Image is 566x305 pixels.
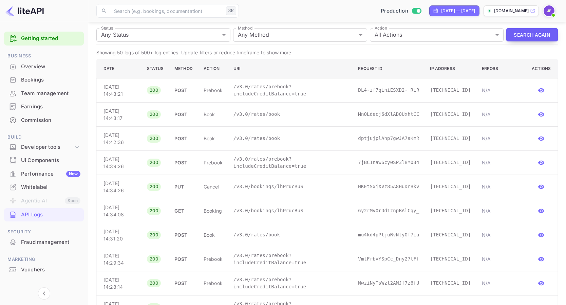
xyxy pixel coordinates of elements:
p: book [204,135,223,142]
p: /v3.0/rates/prebook?includeCreditBalance=true [233,156,347,170]
a: Overview [4,60,84,73]
p: [DATE] 14:39:26 [103,156,136,170]
a: Commission [4,114,84,126]
img: LiteAPI logo [5,5,44,16]
th: Date [97,59,142,78]
a: Getting started [21,35,80,42]
p: N/A [482,183,521,190]
div: [DATE] — [DATE] [441,8,475,14]
div: Earnings [4,100,84,113]
th: Method [169,59,198,78]
p: [DATE] 14:28:14 [103,276,136,290]
th: Action [198,59,228,78]
p: N/A [482,111,521,118]
p: [TECHNICAL_ID] [430,135,471,142]
div: Getting started [4,32,84,46]
p: [TECHNICAL_ID] [430,159,471,166]
span: Business [4,52,84,60]
p: /v3.0/bookings/lhPrucRuS [233,207,347,214]
p: [DOMAIN_NAME] [494,8,529,14]
th: URI [228,59,353,78]
p: dptjujplAhp7gwJA7sKmR [358,135,419,142]
th: Actions [526,59,558,78]
p: MnOLdecj6dXlADQUxhtCC [358,111,419,118]
p: mu4kd4pPtjuRvNtyOf7ia [358,231,419,238]
th: Status [141,59,169,78]
span: 200 [147,159,161,166]
button: Collapse navigation [38,287,50,300]
div: ⌘K [226,6,236,15]
span: 200 [147,111,161,118]
p: /v3.0/rates/prebook?includeCreditBalance=true [233,83,347,97]
th: Request ID [353,59,424,78]
span: 200 [147,208,161,214]
p: GET [174,207,193,214]
p: VmtFrbvYSpCc_Dny27tFf [358,255,419,263]
p: N/A [482,87,521,94]
p: [DATE] 14:43:21 [103,83,136,97]
div: Team management [21,90,80,97]
p: NwziNyTsWzt2AMJf7z6fU [358,280,419,287]
div: UI Components [4,154,84,167]
p: 7jBC1naw6cy0SP3lBM034 [358,159,419,166]
p: booking [204,207,223,214]
div: Developer tools [4,141,84,153]
p: POST [174,280,193,287]
p: [TECHNICAL_ID] [430,207,471,214]
div: API Logs [21,211,80,219]
div: New [66,171,80,177]
a: Bookings [4,73,84,86]
p: POST [174,111,193,118]
div: Any Status [96,28,230,42]
p: [TECHNICAL_ID] [430,231,471,238]
div: UI Components [21,157,80,164]
p: /v3.0/rates/book [233,231,347,238]
div: Overview [21,63,80,71]
span: Production [381,7,408,15]
div: Whitelabel [4,181,84,194]
p: [TECHNICAL_ID] [430,183,471,190]
p: N/A [482,207,521,214]
a: Whitelabel [4,181,84,193]
span: 200 [147,232,161,238]
a: PerformanceNew [4,167,84,180]
div: All Actions [370,28,504,42]
p: [TECHNICAL_ID] [430,255,471,263]
div: Click to change the date range period [429,5,479,16]
p: prebook [204,159,223,166]
p: DL4-zf7qiniESXD2-_RiR [358,87,419,94]
span: 200 [147,87,161,94]
span: Marketing [4,256,84,263]
div: Whitelabel [21,183,80,191]
div: API Logs [4,208,84,221]
p: POST [174,231,193,238]
p: [TECHNICAL_ID] [430,111,471,118]
p: PUT [174,183,193,190]
p: prebook [204,255,223,263]
label: Method [238,25,252,31]
div: Commission [4,114,84,127]
p: /v3.0/rates/book [233,111,347,118]
th: Errors [476,59,526,78]
p: HKEtSxjXVz85A8HuDrBkv [358,183,419,190]
p: [DATE] 14:34:26 [103,180,136,194]
p: POST [174,87,193,94]
label: Action [375,25,387,31]
p: [TECHNICAL_ID] [430,280,471,287]
p: POST [174,255,193,263]
th: IP Address [424,59,476,78]
span: 200 [147,280,161,287]
p: N/A [482,231,521,238]
p: Showing 50 logs of 500+ log entries. Update filters or reduce timeframe to show more [96,49,558,56]
span: 200 [147,256,161,263]
div: Fraud management [21,238,80,246]
img: Jenny Frimer [544,5,554,16]
a: Fraud management [4,236,84,248]
p: book [204,111,223,118]
div: Performance [21,170,80,178]
a: Vouchers [4,263,84,276]
p: /v3.0/bookings/lhPrucRuS [233,183,347,190]
p: prebook [204,280,223,287]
